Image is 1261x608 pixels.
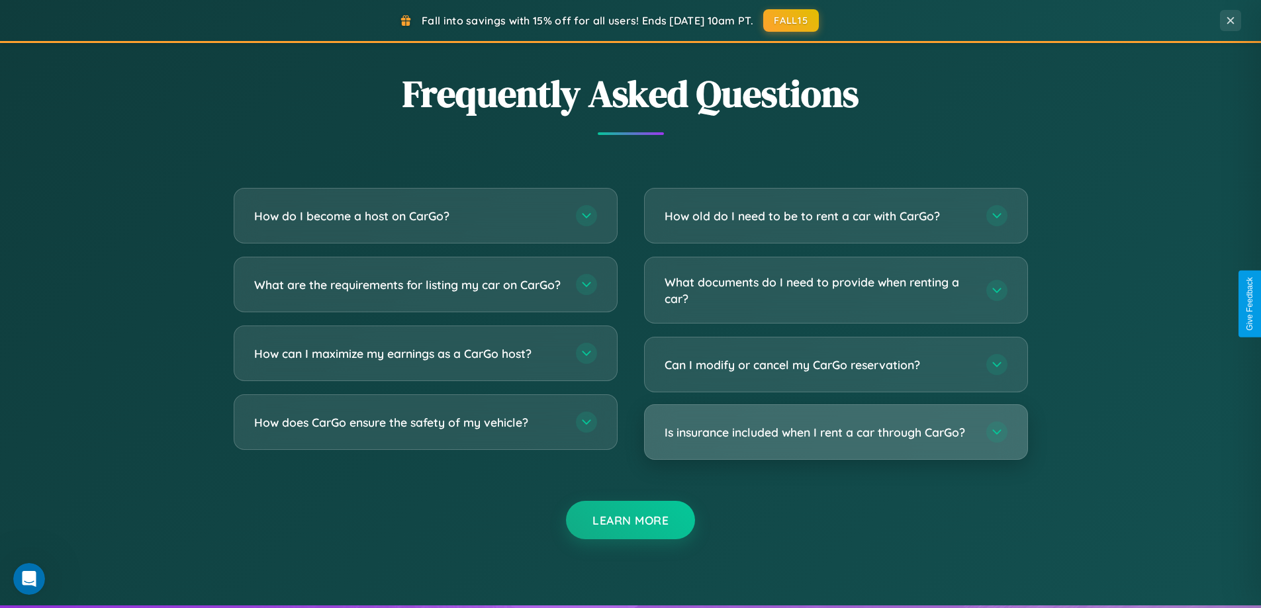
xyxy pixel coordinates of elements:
[665,208,973,224] h3: How old do I need to be to rent a car with CarGo?
[254,414,563,431] h3: How does CarGo ensure the safety of my vehicle?
[13,563,45,595] iframe: Intercom live chat
[665,357,973,373] h3: Can I modify or cancel my CarGo reservation?
[254,277,563,293] h3: What are the requirements for listing my car on CarGo?
[566,501,695,539] button: Learn More
[422,14,753,27] span: Fall into savings with 15% off for all users! Ends [DATE] 10am PT.
[234,68,1028,119] h2: Frequently Asked Questions
[1245,277,1254,331] div: Give Feedback
[254,208,563,224] h3: How do I become a host on CarGo?
[665,424,973,441] h3: Is insurance included when I rent a car through CarGo?
[763,9,819,32] button: FALL15
[665,274,973,306] h3: What documents do I need to provide when renting a car?
[254,345,563,362] h3: How can I maximize my earnings as a CarGo host?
